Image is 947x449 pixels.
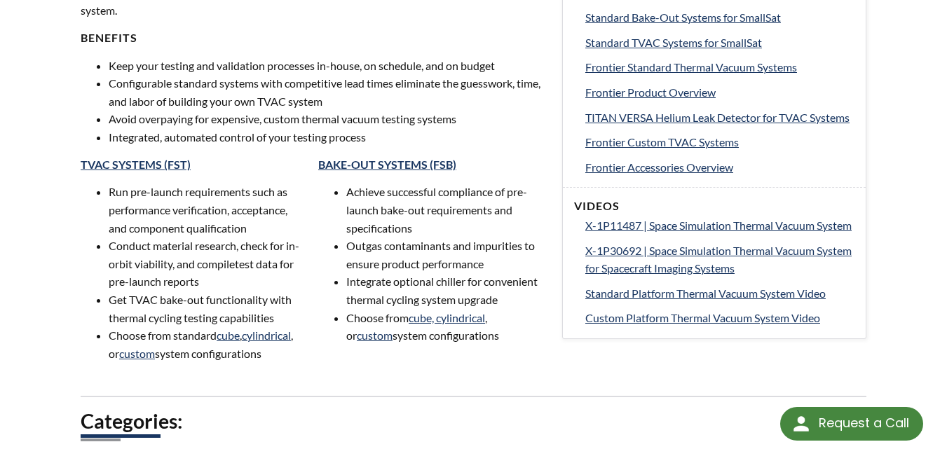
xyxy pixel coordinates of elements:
a: TITAN VERSA Helium Leak Detector for TVAC Systems [585,109,854,127]
li: Run pre-launch requirements such as performance verification, acceptance, and component qualifica... [109,183,308,237]
span: X-1P11487 | Space Simulation Thermal Vacuum System [585,219,852,232]
li: Outgas contaminants and impurities to ensure product performance [346,237,545,272]
h4: Videos [574,199,854,214]
a: Frontier Product Overview [585,83,854,102]
a: cube [217,329,240,342]
li: Choose from standard , , or system configurations [109,326,308,362]
div: Request a Call [780,407,923,441]
li: Avoid overpaying for expensive, custom thermal vacuum testing systems [109,110,545,128]
span: Conduct material research, check for in-orbit viability, and compile [109,239,299,270]
li: Choose from , or system configurations [346,309,545,345]
a: Standard TVAC Systems for SmallSat [585,34,854,52]
li: Integrated, automated control of your testing process [109,128,545,146]
span: Frontier Accessories Overview [585,160,733,174]
span: Standard Platform Thermal Vacuum System Video [585,286,826,300]
a: cube, cylindrical [409,311,485,324]
li: Get TVAC bake-out functionality with thermal cycling testing capabilities [109,291,308,326]
div: Request a Call [819,407,909,439]
li: Keep your testing and validation processes in-house, on schedule, and on budget [109,57,545,75]
img: round button [790,413,812,435]
a: Frontier Accessories Overview [585,158,854,177]
li: Achieve successful compliance of pre-launch bake-out requirements and specifications [346,183,545,237]
a: cylindrical [242,329,291,342]
a: X-1P11487 | Space Simulation Thermal Vacuum System [585,216,854,235]
a: Frontier Custom TVAC Systems [585,133,854,151]
span: Custom Platform Thermal Vacuum System Video [585,311,820,324]
a: Standard Platform Thermal Vacuum System Video [585,284,854,303]
span: Standard Bake-Out Systems for SmallSat [585,11,781,24]
a: BAKE-OUT SYSTEMS (FSB) [318,158,456,171]
span: Standard TVAC Systems for SmallSat [585,36,762,49]
a: TVAC SYSTEMS (FST) [81,158,191,171]
span: Frontier Product Overview [585,85,716,99]
a: Standard Bake-Out Systems for SmallSat [585,8,854,27]
h2: Categories: [81,408,866,434]
li: Configurable standard systems with competitive lead times eliminate the guesswork, time, and labo... [109,74,545,110]
a: Frontier Standard Thermal Vacuum Systems [585,58,854,76]
a: custom [357,329,393,342]
a: custom [119,347,155,360]
a: Custom Platform Thermal Vacuum System Video [585,309,854,327]
span: X-1P30692 | Space Simulation Thermal Vacuum System for Spacecraft Imaging Systems [585,244,852,275]
span: TITAN VERSA Helium Leak Detector for TVAC Systems [585,111,850,124]
span: Frontier Standard Thermal Vacuum Systems [585,60,797,74]
a: X-1P30692 | Space Simulation Thermal Vacuum System for Spacecraft Imaging Systems [585,242,854,277]
span: Frontier Custom TVAC Systems [585,135,739,148]
li: Integrate optional chiller for convenient thermal cycling system upgrade [346,272,545,308]
h4: BENEFITS [81,31,545,46]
